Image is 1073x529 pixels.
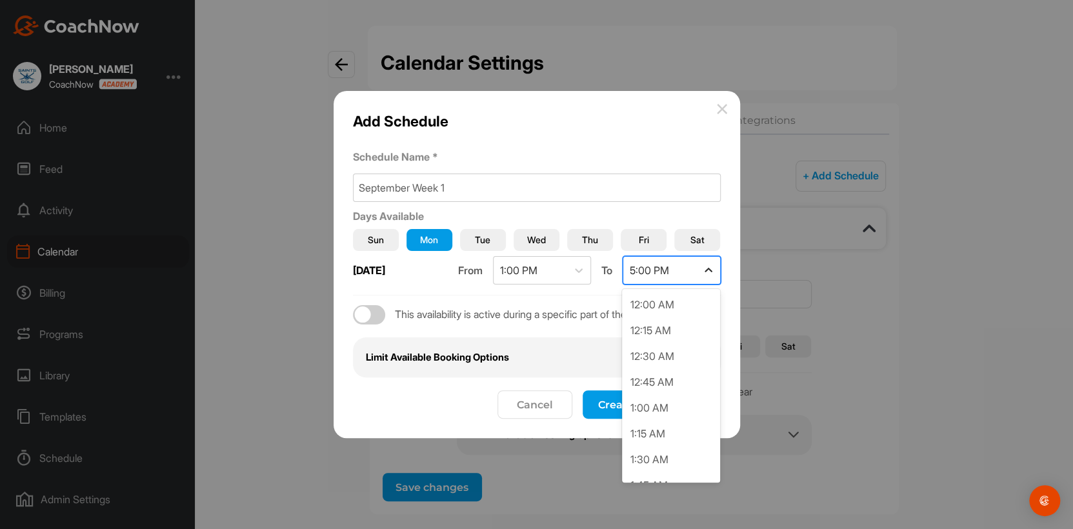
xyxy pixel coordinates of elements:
span: From [458,263,483,278]
div: 1:00 AM [622,395,720,421]
label: [DATE] [353,264,385,277]
div: 1:15 AM [622,421,720,446]
div: 1:45 AM [622,472,720,498]
button: Sat [674,229,720,251]
div: 1:00 PM [500,263,537,278]
button: Cancel [497,390,572,419]
span: Mon [420,233,438,246]
span: Wed [527,233,546,246]
button: Fri [621,229,667,251]
button: Mon [406,229,452,251]
div: 12:30 AM [622,343,720,369]
button: Thu [567,229,613,251]
span: To [601,263,612,278]
div: 12:15 AM [622,317,720,343]
span: Sun [368,233,384,246]
span: Tue [475,233,490,246]
label: Days Available [353,210,424,223]
img: info [717,104,727,114]
div: 12:00 AM [622,292,720,317]
span: This availability is active during a specific part of the year [395,308,648,321]
button: Create Schedule [583,390,701,419]
span: Sat [690,233,705,246]
span: Fri [639,233,649,246]
h2: Limit Available Booking Options [366,350,509,365]
label: Schedule Name * [353,149,721,165]
div: Open Intercom Messenger [1029,485,1060,516]
button: Sun [353,229,399,251]
span: Thu [582,233,598,246]
div: 5:00 PM [630,263,669,278]
button: Tue [460,229,506,251]
button: Wed [514,229,559,251]
div: 12:45 AM [622,369,720,395]
div: 1:30 AM [622,446,720,472]
h2: Add Schedule [353,110,448,132]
